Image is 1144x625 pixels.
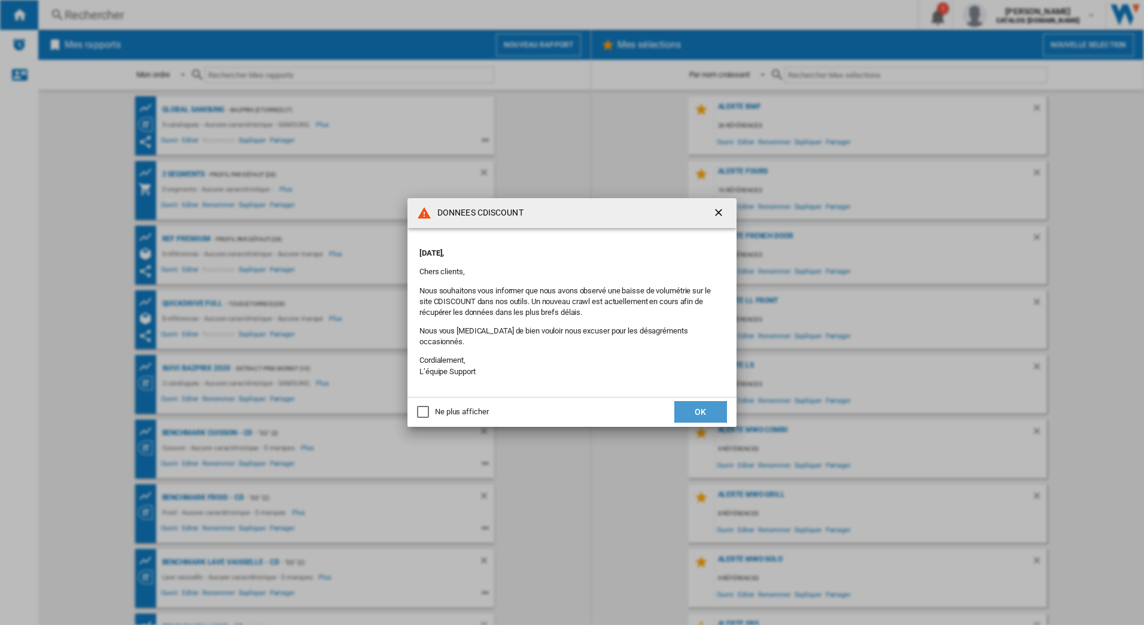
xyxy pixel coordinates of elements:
md-checkbox: Ne plus afficher [417,406,488,418]
p: Nous souhaitons vous informer que nous avons observé une baisse de volumétrie sur le site CDISCOU... [419,286,725,318]
strong: [DATE], [419,248,444,257]
div: Ne plus afficher [435,406,488,417]
h4: DONNEES CDISCOUNT [431,207,524,219]
p: Chers clients, [419,266,725,277]
button: getI18NText('BUTTONS.CLOSE_DIALOG') [708,201,732,225]
p: Nous vous [MEDICAL_DATA] de bien vouloir nous excuser pour les désagréments occasionnés. [419,326,725,347]
ng-md-icon: getI18NText('BUTTONS.CLOSE_DIALOG') [713,207,727,221]
p: Cordialement, L’équipe Support [419,355,725,377]
button: OK [674,401,727,423]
